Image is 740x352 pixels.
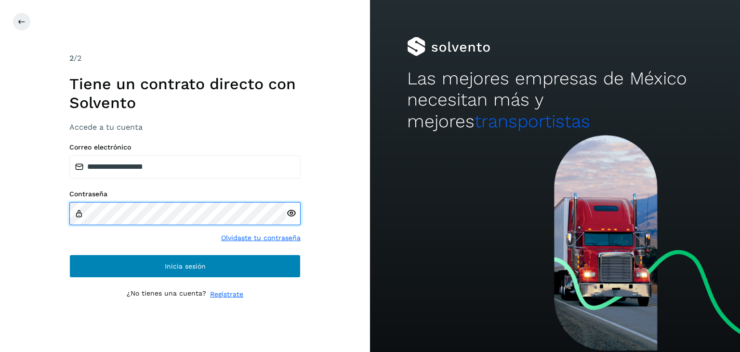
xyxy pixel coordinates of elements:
div: /2 [69,53,301,64]
a: Olvidaste tu contraseña [221,233,301,243]
span: 2 [69,54,74,63]
p: ¿No tienes una cuenta? [127,289,206,299]
span: transportistas [475,111,590,132]
a: Regístrate [210,289,243,299]
h1: Tiene un contrato directo con Solvento [69,75,301,112]
label: Correo electrónico [69,143,301,151]
h3: Accede a tu cuenta [69,122,301,132]
h2: Las mejores empresas de México necesitan más y mejores [407,68,703,132]
span: Inicia sesión [165,263,206,270]
button: Inicia sesión [69,255,301,278]
label: Contraseña [69,190,301,198]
